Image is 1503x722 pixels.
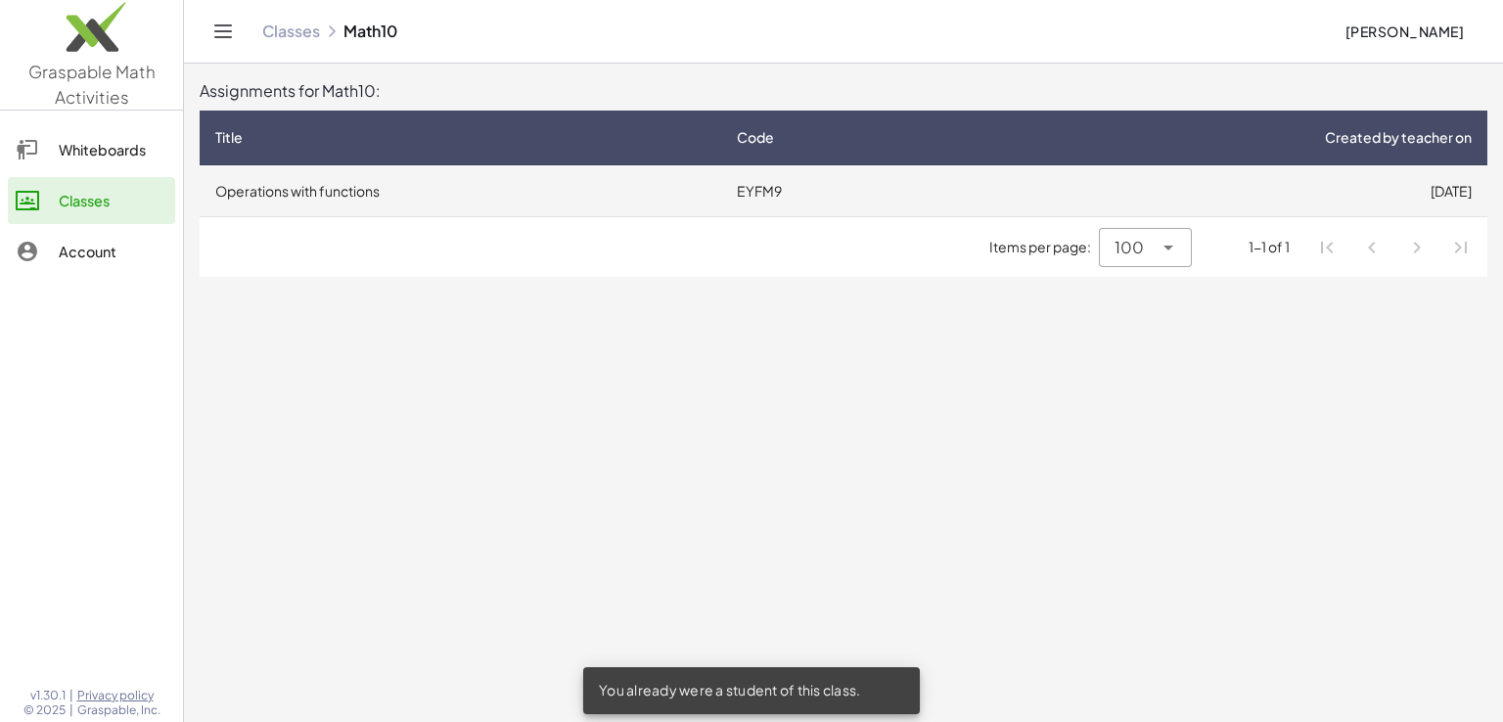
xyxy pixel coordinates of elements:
span: Graspable Math Activities [28,61,156,108]
span: 100 [1115,236,1144,259]
a: Account [8,228,175,275]
button: Toggle navigation [207,16,239,47]
div: You already were a student of this class. [583,667,920,714]
span: Graspable, Inc. [77,702,160,718]
a: Classes [8,177,175,224]
span: Items per page: [989,237,1099,257]
div: 1-1 of 1 [1249,237,1290,257]
span: | [69,702,73,718]
span: [PERSON_NAME] [1344,23,1464,40]
a: Whiteboards [8,126,175,173]
nav: Pagination Navigation [1305,225,1483,270]
div: Account [59,240,167,263]
td: EYFM9 [721,165,958,216]
a: Classes [262,22,320,41]
span: Created by teacher on [1325,127,1472,148]
button: [PERSON_NAME] [1329,14,1480,49]
span: Code [737,127,774,148]
td: [DATE] [958,165,1487,216]
div: Classes [59,189,167,212]
div: Whiteboards [59,138,167,161]
span: v1.30.1 [30,688,66,703]
span: | [69,688,73,703]
span: Title [215,127,243,148]
td: Operations with functions [200,165,721,216]
div: Assignments for Math10: [200,79,1487,103]
span: © 2025 [23,702,66,718]
a: Privacy policy [77,688,160,703]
